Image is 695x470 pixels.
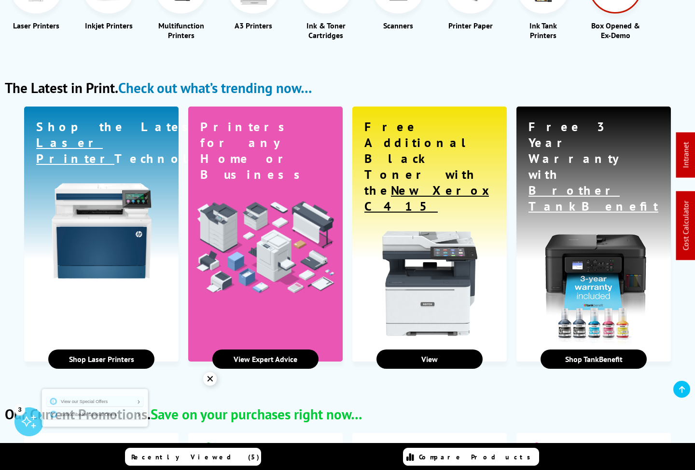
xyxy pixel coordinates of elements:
[516,21,570,40] div: Ink Tank Printers
[444,21,497,30] div: Printer Paper
[528,119,659,214] div: Free 3 Year Warranty with
[376,349,483,369] a: View
[212,349,319,369] a: View Expert Advice
[541,349,647,369] a: Shop TankBenefit
[382,231,477,336] img: Xerox C415 Laser Printer
[131,453,260,461] span: Recently Viewed (5)
[5,79,312,97] div: The Latest in Print.
[36,134,114,166] a: Laser Printer
[227,21,280,30] div: A3 Printers
[364,182,489,214] a: New Xerox C415
[536,231,652,345] img: Brother TankBenefit Inktank Printers
[364,119,495,214] div: Free Additional Black Toner with the
[14,404,25,415] div: 3
[48,349,154,369] a: Shop Laser Printers
[589,21,642,40] div: Box Opened & Ex-Demo
[372,21,425,30] div: Scanners
[58,390,203,406] a: View our Special Offers
[419,453,536,461] span: Compare Products
[681,142,691,168] a: Intranet
[82,21,135,30] div: Inkjet Printers
[154,21,208,40] div: Multifunction Printers
[681,201,691,251] a: Cost Calculator
[528,182,658,214] a: Brother TankBenefit
[10,21,63,30] div: Laser Printers
[403,448,539,466] a: Compare Products
[52,183,152,279] img: laser printers
[125,448,261,466] a: Recently Viewed (5)
[200,119,331,182] div: Printers for any Home or Business
[5,405,362,423] div: Our Current Promotions.
[58,410,203,425] a: Subscribe for Special Offers
[151,405,362,423] span: Save on your purchases right now…
[34,443,56,462] img: cash back
[193,199,338,295] img: Expert Advice for the best printers for business and home
[118,79,312,97] span: Check out what’s trending now…
[299,21,352,40] div: Ink & Toner Cartridges
[203,372,217,386] div: ✕
[36,119,263,166] div: Shop the Latest in Technology.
